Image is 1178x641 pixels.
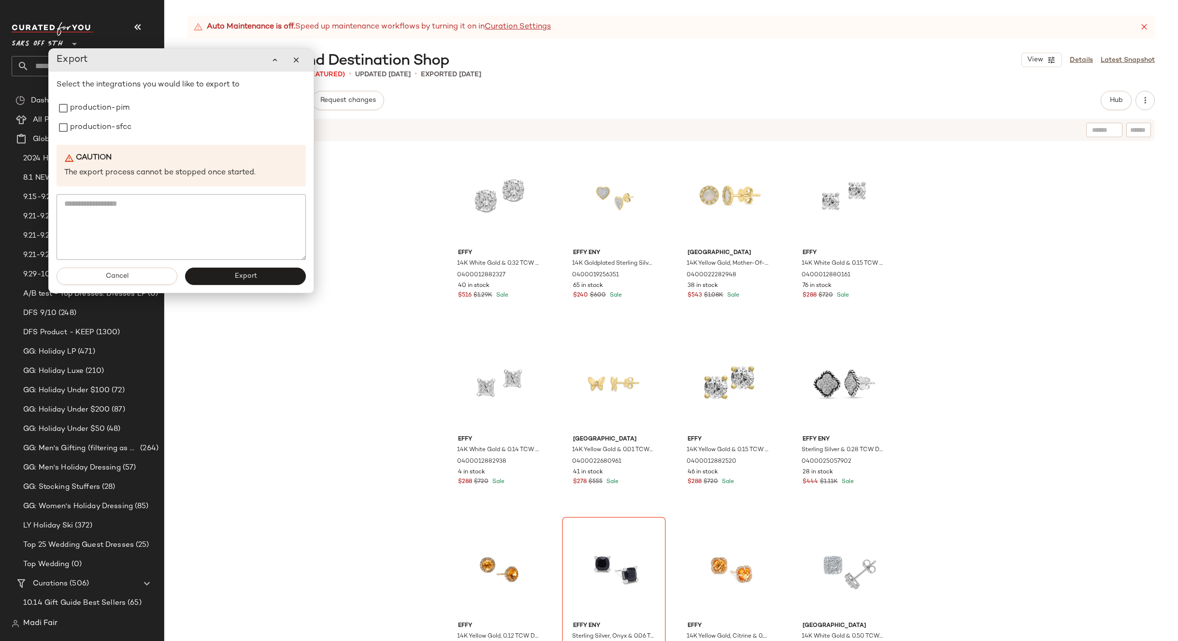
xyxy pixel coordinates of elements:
[704,478,718,486] span: $720
[31,95,69,106] span: Dashboard
[23,385,110,396] span: GG: Holiday Under $100
[23,192,97,203] span: 9.15-9.21 SVS Selling
[12,33,63,50] span: Saks OFF 5TH
[490,479,504,485] span: Sale
[33,134,96,145] span: Global Clipboards
[688,622,769,630] span: Effy
[688,468,718,477] span: 46 in stock
[803,291,817,300] span: $288
[33,578,68,589] span: Curations
[1027,56,1043,64] span: View
[1021,53,1062,67] button: View
[573,249,655,257] span: Effy ENY
[720,479,734,485] span: Sale
[572,457,621,466] span: 0400022680961
[105,424,121,435] span: (48)
[23,288,146,299] span: A/B test - Top Dresses: Dresses LP
[803,622,884,630] span: [GEOGRAPHIC_DATA]
[803,468,833,477] span: 28 in stock
[725,292,739,299] span: Sale
[23,153,128,164] span: 2024 Holiday GG Best Sellers
[565,520,662,618] img: 0400014236688
[23,559,70,570] span: Top Wedding
[687,632,768,641] span: 14K Yellow Gold, Citrine & 0.1 TCW Diamond Clover Stud Earrings
[573,468,603,477] span: 41 in stock
[193,21,551,33] div: Speed up maintenance workflows by turning it on in
[820,478,838,486] span: $1.11K
[457,271,505,280] span: 0400012882327
[68,578,89,589] span: (506)
[110,385,125,396] span: (72)
[415,69,417,80] span: •
[573,282,603,290] span: 65 in stock
[803,282,832,290] span: 76 in stock
[450,334,547,431] img: 0400012882938
[840,479,854,485] span: Sale
[76,346,95,357] span: (471)
[100,482,115,493] span: (28)
[565,334,662,431] img: 0400022680961_YELLOWGOLD
[57,79,306,91] p: Select the integrations you would like to export to
[590,291,606,300] span: $600
[133,501,149,512] span: (85)
[355,70,411,80] p: updated [DATE]
[565,147,662,245] img: 0400019256351
[138,443,158,454] span: (264)
[450,520,547,618] img: 0400014285892
[207,21,295,33] strong: Auto Maintenance is off.
[450,147,547,245] img: 0400012882327
[485,21,551,33] a: Curation Settings
[320,97,376,104] span: Request changes
[23,501,133,512] span: GG: Women's Holiday Dressing
[23,618,57,629] span: Madi Fair
[23,443,138,454] span: GG: Men's Gifting (filtering as women's)
[680,334,777,431] img: 0400012882520
[835,292,849,299] span: Sale
[23,520,73,531] span: LY Holiday Ski
[421,70,481,80] p: Exported [DATE]
[458,478,472,486] span: $288
[457,632,539,641] span: 14K Yellow Gold, 0.12 TCW Diamond & Citrine Earrings
[458,435,540,444] span: Effy
[474,478,488,486] span: $720
[126,598,142,609] span: (65)
[494,292,508,299] span: Sale
[688,249,769,257] span: [GEOGRAPHIC_DATA]
[608,292,622,299] span: Sale
[73,520,92,531] span: (372)
[573,291,588,300] span: $240
[23,327,94,338] span: DFS Product - KEEP
[802,446,883,455] span: Sterling Silver & 0.28 TCW Diamond Stud Earrings
[457,446,539,455] span: 14K White Gold & 0.14 TCW Diamond Stud Earrings
[23,172,94,184] span: 8.1 NEW DFS -KEEP
[680,147,777,245] img: 0400022282948
[704,291,723,300] span: $1.08K
[23,230,96,242] span: 9.21-9.27 SVS Selling
[688,291,702,300] span: $543
[803,249,884,257] span: Effy
[604,479,618,485] span: Sale
[12,22,94,36] img: cfy_white_logo.C9jOOHJF.svg
[458,249,540,257] span: Effy
[687,259,768,268] span: 14K Yellow Gold, Mother-Of-Pearl & 0.06 TCW Diamond Stud Earrings
[795,520,892,618] img: 0400016444570
[349,69,351,80] span: •
[12,620,19,627] img: svg%3e
[23,346,76,357] span: GG: Holiday LP
[573,622,655,630] span: Effy ENY
[589,478,603,486] span: $555
[1101,91,1132,110] button: Hub
[803,435,884,444] span: Effy ENY
[299,71,345,78] span: (2 Featured)
[802,457,851,466] span: 0400025057902
[84,366,104,377] span: (210)
[23,308,57,319] span: DFS 9/10
[201,51,449,71] span: Jewelry: Diamond Destination Shop
[795,147,892,245] img: 0400012880161
[23,211,92,222] span: 9.21-9.27 Fall Trends
[33,114,76,126] span: All Products
[1070,55,1093,65] a: Details
[23,404,110,415] span: GG: Holiday Under $200
[795,334,892,431] img: 0400025057902_SILVER
[688,282,718,290] span: 38 in stock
